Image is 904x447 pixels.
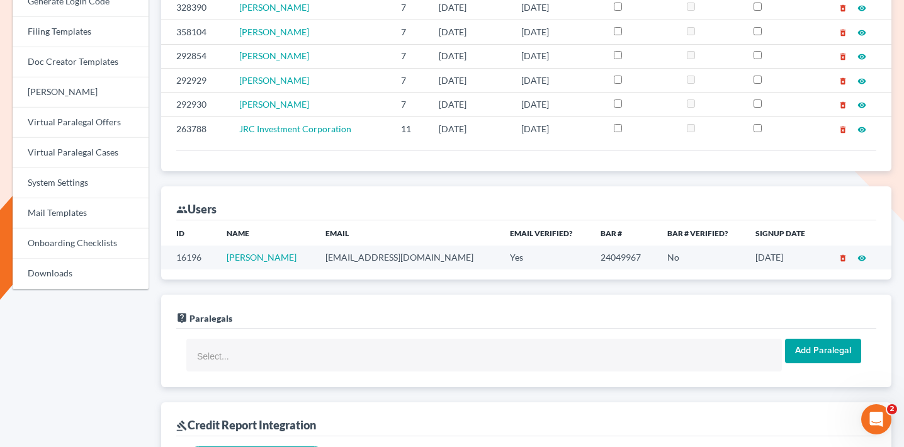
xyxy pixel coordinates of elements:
a: [PERSON_NAME] [239,50,309,61]
td: 263788 [161,116,229,140]
a: [PERSON_NAME] [227,252,297,263]
i: visibility [857,4,866,13]
a: visibility [857,252,866,263]
i: delete_forever [839,28,847,37]
div: Credit Report Integration [176,417,316,433]
a: visibility [857,26,866,37]
a: delete_forever [839,75,847,86]
a: Doc Creator Templates [13,47,149,77]
a: visibility [857,99,866,110]
span: Paralegals [189,313,232,324]
a: delete_forever [839,123,847,134]
td: 7 [391,20,429,44]
iframe: Intercom live chat [861,404,891,434]
a: [PERSON_NAME] [239,26,309,37]
a: JRC Investment Corporation [239,123,351,134]
td: [DATE] [511,93,604,116]
span: 2 [887,404,897,414]
td: 292854 [161,44,229,68]
td: [EMAIL_ADDRESS][DOMAIN_NAME] [315,246,500,269]
i: delete_forever [839,254,847,263]
a: Virtual Paralegal Cases [13,138,149,168]
i: visibility [857,77,866,86]
th: Bar # Verified? [657,220,746,246]
td: 16196 [161,246,217,269]
td: 7 [391,68,429,92]
a: delete_forever [839,99,847,110]
input: Add Paralegal [785,339,861,364]
td: 358104 [161,20,229,44]
a: visibility [857,123,866,134]
div: Users [176,201,217,217]
a: Onboarding Checklists [13,229,149,259]
td: 7 [391,44,429,68]
td: [DATE] [511,116,604,140]
td: 7 [391,93,429,116]
i: visibility [857,101,866,110]
a: Downloads [13,259,149,289]
i: visibility [857,28,866,37]
th: Bar # [590,220,657,246]
a: [PERSON_NAME] [239,99,309,110]
i: delete_forever [839,125,847,134]
i: delete_forever [839,4,847,13]
i: delete_forever [839,77,847,86]
a: [PERSON_NAME] [239,2,309,13]
i: visibility [857,52,866,61]
a: delete_forever [839,2,847,13]
a: visibility [857,75,866,86]
a: delete_forever [839,26,847,37]
a: delete_forever [839,50,847,61]
td: [DATE] [511,44,604,68]
i: visibility [857,125,866,134]
td: [DATE] [429,93,511,116]
a: Filing Templates [13,17,149,47]
i: visibility [857,254,866,263]
a: delete_forever [839,252,847,263]
td: 24049967 [590,246,657,269]
td: [DATE] [429,68,511,92]
td: [DATE] [429,116,511,140]
a: visibility [857,2,866,13]
i: live_help [176,312,188,324]
td: [DATE] [511,68,604,92]
th: Signup Date [745,220,822,246]
td: [DATE] [429,44,511,68]
th: Name [217,220,315,246]
a: [PERSON_NAME] [13,77,149,108]
a: Mail Templates [13,198,149,229]
td: No [657,246,746,269]
td: [DATE] [429,20,511,44]
i: gavel [176,420,188,431]
td: [DATE] [745,246,822,269]
a: [PERSON_NAME] [239,75,309,86]
a: Virtual Paralegal Offers [13,108,149,138]
i: delete_forever [839,101,847,110]
td: 292929 [161,68,229,92]
td: Yes [500,246,590,269]
th: Email Verified? [500,220,590,246]
i: group [176,204,188,215]
th: ID [161,220,217,246]
i: delete_forever [839,52,847,61]
a: System Settings [13,168,149,198]
td: 11 [391,116,429,140]
th: Email [315,220,500,246]
a: visibility [857,50,866,61]
td: [DATE] [511,20,604,44]
td: 292930 [161,93,229,116]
